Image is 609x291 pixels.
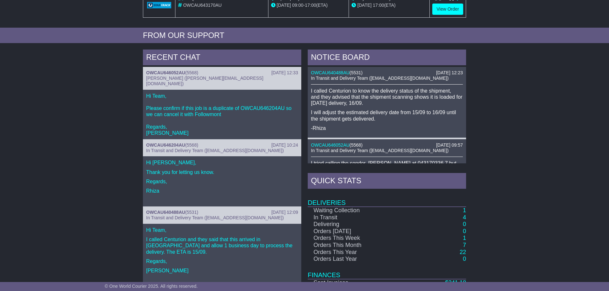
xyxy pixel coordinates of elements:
[308,242,408,249] td: Orders This Month
[463,235,466,241] a: 1
[143,50,301,67] div: RECENT CHAT
[436,70,463,76] div: [DATE] 12:23
[146,178,298,185] p: Regards,
[308,279,408,286] td: Sent Invoices
[308,214,408,221] td: In Transit
[460,249,466,255] a: 22
[463,228,466,234] a: 0
[146,70,185,75] a: OWCAU646052AU
[308,173,466,190] div: Quick Stats
[308,190,466,207] td: Deliveries
[146,142,298,148] div: ( )
[357,3,371,8] span: [DATE]
[146,268,298,274] p: [PERSON_NAME]
[308,263,466,279] td: Finances
[308,50,466,67] div: NOTICE BOARD
[187,70,197,75] span: 5568
[187,142,197,148] span: 5568
[311,148,449,153] span: In Transit and Delivery Team ([EMAIL_ADDRESS][DOMAIN_NAME])
[187,210,197,215] span: 5531
[373,3,384,8] span: 17:00
[305,3,316,8] span: 17:00
[311,109,463,122] p: I will adjust the estimated delivery date from 15/09 to 16/09 until the shipment gets delivered.
[146,159,298,166] p: Hi [PERSON_NAME],
[351,142,361,148] span: 5568
[277,3,291,8] span: [DATE]
[271,142,298,148] div: [DATE] 10:24
[463,242,466,248] a: 7
[271,70,298,76] div: [DATE] 12:33
[146,210,298,215] div: ( )
[311,125,463,131] p: -Rhiza
[463,214,466,221] a: 4
[146,258,298,264] p: Regards,
[146,93,298,136] p: Hi Team, Please confirm if this job is a duplicate of OWCAU646204AU so we can cancel it with Foll...
[146,169,298,175] p: Thank you for letting us know.
[311,142,463,148] div: ( )
[146,236,298,255] p: I called Centurion and they said that this arrived in [GEOGRAPHIC_DATA] and allow 1 business day ...
[292,3,304,8] span: 09:00
[463,221,466,227] a: 0
[146,70,298,76] div: ( )
[147,2,171,8] img: GetCarrierServiceLogo
[146,227,298,233] p: Hi Team,
[308,221,408,228] td: Delivering
[146,210,185,215] a: OWCAU640488AU
[105,284,198,289] span: © One World Courier 2025. All rights reserved.
[271,210,298,215] div: [DATE] 12:09
[463,207,466,214] a: 1
[143,31,466,40] div: FROM OUR SUPPORT
[311,70,463,76] div: ( )
[311,88,463,106] p: I called Centurion to know the delivery status of the shipment, and they advised that the shipmen...
[463,256,466,262] a: 0
[311,70,350,75] a: OWCAU640488AU
[311,160,463,172] p: I tried calling the sender, [PERSON_NAME] at 043170336,7 but no answer.
[432,4,463,15] a: View Order
[146,188,298,194] p: Rhiza
[308,235,408,242] td: Orders This Week
[308,207,408,214] td: Waiting Collection
[351,70,361,75] span: 5531
[146,148,284,153] span: In Transit and Delivery Team ([EMAIL_ADDRESS][DOMAIN_NAME])
[308,249,408,256] td: Orders This Year
[146,215,284,220] span: In Transit and Delivery Team ([EMAIL_ADDRESS][DOMAIN_NAME])
[146,76,263,86] span: [PERSON_NAME] ([PERSON_NAME][EMAIL_ADDRESS][DOMAIN_NAME])
[436,142,463,148] div: [DATE] 09:57
[311,76,449,81] span: In Transit and Delivery Team ([EMAIL_ADDRESS][DOMAIN_NAME])
[308,256,408,263] td: Orders Last Year
[445,279,466,286] a: $241.18
[271,2,346,9] div: - (ETA)
[448,279,466,286] span: 241.18
[351,2,427,9] div: (ETA)
[146,142,185,148] a: OWCAU646204AU
[308,228,408,235] td: Orders [DATE]
[311,142,350,148] a: OWCAU646052AU
[183,3,222,8] span: OWCAU643170AU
